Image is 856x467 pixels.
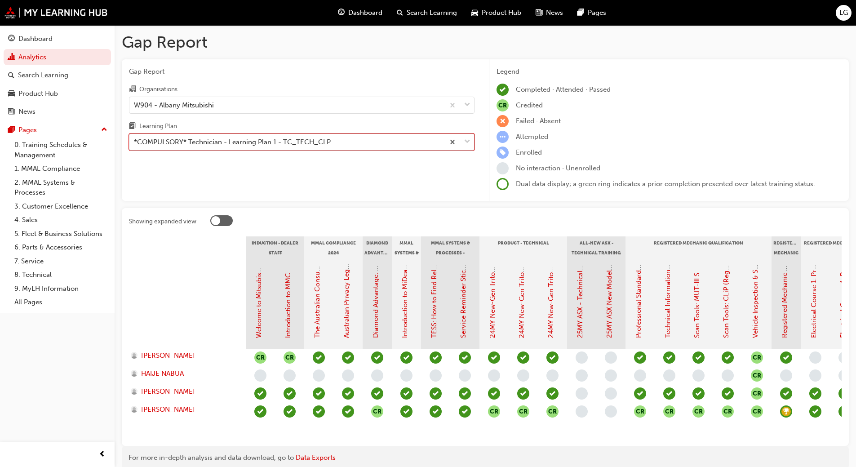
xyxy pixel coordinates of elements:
[459,351,471,364] span: learningRecordVerb_PASS-icon
[304,236,363,259] div: MMAL Compliance 2024
[313,369,325,382] span: learningRecordVerb_NONE-icon
[488,405,500,418] span: null-icon
[101,124,107,136] span: up-icon
[342,351,354,364] span: learningRecordVerb_PASS-icon
[809,387,821,400] span: learningRecordVerb_PASS-icon
[348,8,382,18] span: Dashboard
[421,236,479,259] div: MMAL Systems & Processes - Technical
[313,387,325,400] span: learningRecordVerb_PASS-icon
[781,210,789,338] a: Registered Mechanic Qualification Status
[284,405,296,418] span: learningRecordVerb_PASS-icon
[497,131,509,143] span: learningRecordVerb_ATTEMPT-icon
[401,244,409,338] a: Introduction to MiDealerAssist
[284,351,296,364] span: null-icon
[634,387,646,400] span: learningRecordVerb_PASS-icon
[567,236,625,259] div: ALL-NEW ASX - Technical Training
[131,387,237,397] a: [PERSON_NAME]
[246,236,304,259] div: Induction - Dealer Staff
[517,369,529,382] span: learningRecordVerb_NONE-icon
[809,369,821,382] span: learningRecordVerb_NONE-icon
[134,100,214,110] div: W904 - Albany Mitsubishi
[131,351,237,361] a: [PERSON_NAME]
[141,387,195,397] span: [PERSON_NAME]
[284,387,296,400] span: learningRecordVerb_PASS-icon
[4,122,111,138] button: Pages
[11,282,111,296] a: 9. MyLH Information
[459,257,467,338] a: Service Reminder Stickers
[663,405,675,418] button: null-icon
[342,369,354,382] span: learningRecordVerb_NONE-icon
[479,236,567,259] div: Product - Technical
[397,7,403,18] span: search-icon
[576,192,584,338] a: 25MY ASX - Technical and Service Introduction
[139,85,177,94] div: Organisations
[751,405,763,418] button: null-icon
[838,369,851,382] span: learningRecordVerb_NONE-icon
[516,85,611,93] span: Completed · Attended · Passed
[8,53,15,62] span: chart-icon
[692,387,705,400] span: learningRecordVerb_PASS-icon
[576,369,588,382] span: learningRecordVerb_NONE-icon
[576,387,588,400] span: learningRecordVerb_NONE-icon
[371,405,383,418] button: null-icon
[254,351,266,364] button: null-icon
[692,351,705,364] span: learningRecordVerb_PASS-icon
[516,117,561,125] span: Failed · Absent
[497,99,509,111] span: null-icon
[780,405,792,418] span: learningRecordVerb_ACHIEVE-icon
[313,405,325,418] span: learningRecordVerb_PASS-icon
[4,67,111,84] a: Search Learning
[141,405,195,415] span: [PERSON_NAME]
[751,369,763,382] button: null-icon
[254,369,266,382] span: learningRecordVerb_NONE-icon
[129,67,475,77] span: Gap Report
[342,405,354,418] span: learningRecordVerb_PASS-icon
[296,454,336,462] a: Data Exports
[464,136,470,148] span: down-icon
[11,138,111,162] a: 0. Training Schedules & Management
[838,405,851,418] span: learningRecordVerb_PASS-icon
[570,4,613,22] a: pages-iconPages
[18,125,37,135] div: Pages
[392,236,421,259] div: MMAL Systems & Processes - General
[400,351,412,364] span: learningRecordVerb_PASS-icon
[464,4,528,22] a: car-iconProduct Hub
[4,85,111,102] a: Product Hub
[11,240,111,254] a: 6. Parts & Accessories
[488,369,500,382] span: learningRecordVerb_NONE-icon
[839,8,848,18] span: LG
[459,387,471,400] span: learningRecordVerb_PASS-icon
[663,387,675,400] span: learningRecordVerb_PASS-icon
[129,453,842,463] div: For more in-depth analysis and data download, go to
[516,148,542,156] span: Enrolled
[528,4,570,22] a: news-iconNews
[338,7,345,18] span: guage-icon
[722,405,734,418] button: null-icon
[546,351,559,364] span: learningRecordVerb_COMPLETE-icon
[464,99,470,111] span: down-icon
[371,369,383,382] span: learningRecordVerb_NONE-icon
[459,405,471,418] span: learningRecordVerb_PASS-icon
[577,7,584,18] span: pages-icon
[546,369,559,382] span: learningRecordVerb_NONE-icon
[576,405,588,418] span: learningRecordVerb_NONE-icon
[372,227,380,338] a: Diamond Advantage: Fundamentals
[809,405,821,418] span: learningRecordVerb_PASS-icon
[516,101,543,109] span: Credited
[751,351,763,364] button: null-icon
[605,387,617,400] span: learningRecordVerb_NONE-icon
[488,351,500,364] span: learningRecordVerb_COMPLETE-icon
[11,162,111,176] a: 1. MMAL Compliance
[430,405,442,418] span: learningRecordVerb_COMPLETE-icon
[430,351,442,364] span: learningRecordVerb_COMPLETE-icon
[751,387,763,400] button: null-icon
[838,387,851,400] span: learningRecordVerb_PASS-icon
[430,387,442,400] span: learningRecordVerb_COMPLETE-icon
[4,7,108,18] img: mmal
[517,387,529,400] span: learningRecordVerb_COMPLETE-icon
